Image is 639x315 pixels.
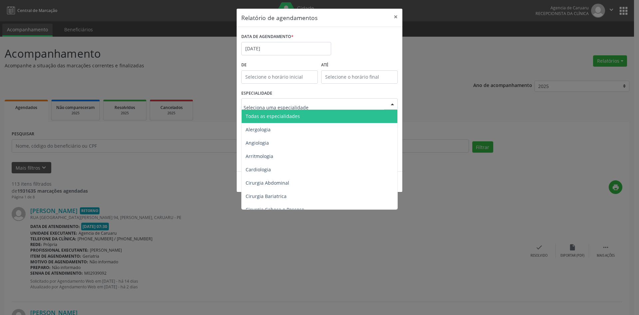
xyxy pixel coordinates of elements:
label: DATA DE AGENDAMENTO [241,32,294,42]
h5: Relatório de agendamentos [241,13,318,22]
label: De [241,60,318,70]
input: Selecione o horário final [321,70,398,84]
span: Alergologia [246,126,271,133]
input: Seleciona uma especialidade [244,101,384,114]
span: Cirurgia Bariatrica [246,193,287,199]
input: Selecione o horário inicial [241,70,318,84]
span: Angiologia [246,140,269,146]
span: Cirurgia Abdominal [246,180,289,186]
label: ATÉ [321,60,398,70]
label: ESPECIALIDADE [241,88,272,99]
span: Arritmologia [246,153,273,159]
span: Todas as especialidades [246,113,300,119]
button: Close [389,9,402,25]
span: Cardiologia [246,166,271,173]
span: Cirurgia Cabeça e Pescoço [246,206,304,213]
input: Selecione uma data ou intervalo [241,42,331,55]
